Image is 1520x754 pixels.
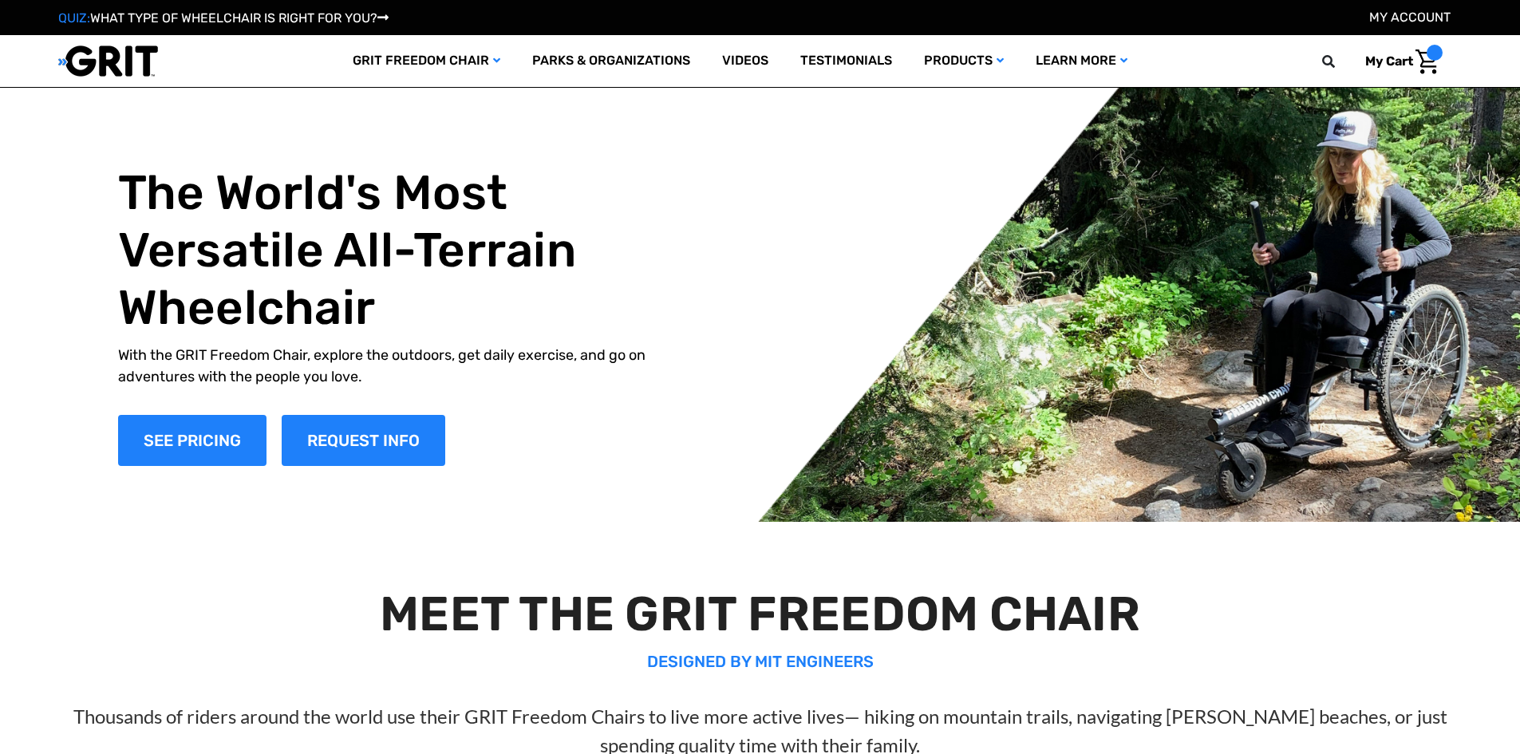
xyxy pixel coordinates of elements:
a: Parks & Organizations [516,35,706,87]
span: My Cart [1365,53,1413,69]
h2: MEET THE GRIT FREEDOM CHAIR [38,586,1482,643]
a: Account [1369,10,1451,25]
a: QUIZ:WHAT TYPE OF WHEELCHAIR IS RIGHT FOR YOU? [58,10,389,26]
a: Products [908,35,1020,87]
img: Cart [1415,49,1439,74]
a: Slide number 1, Request Information [282,415,445,466]
p: DESIGNED BY MIT ENGINEERS [38,649,1482,673]
input: Search [1329,45,1353,78]
a: Cart with 0 items [1353,45,1443,78]
a: GRIT Freedom Chair [337,35,516,87]
img: GRIT All-Terrain Wheelchair and Mobility Equipment [58,45,158,77]
p: With the GRIT Freedom Chair, explore the outdoors, get daily exercise, and go on adventures with ... [118,345,681,388]
a: Shop Now [118,415,266,466]
a: Testimonials [784,35,908,87]
a: Videos [706,35,784,87]
a: Learn More [1020,35,1143,87]
h1: The World's Most Versatile All-Terrain Wheelchair [118,164,681,337]
span: QUIZ: [58,10,90,26]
